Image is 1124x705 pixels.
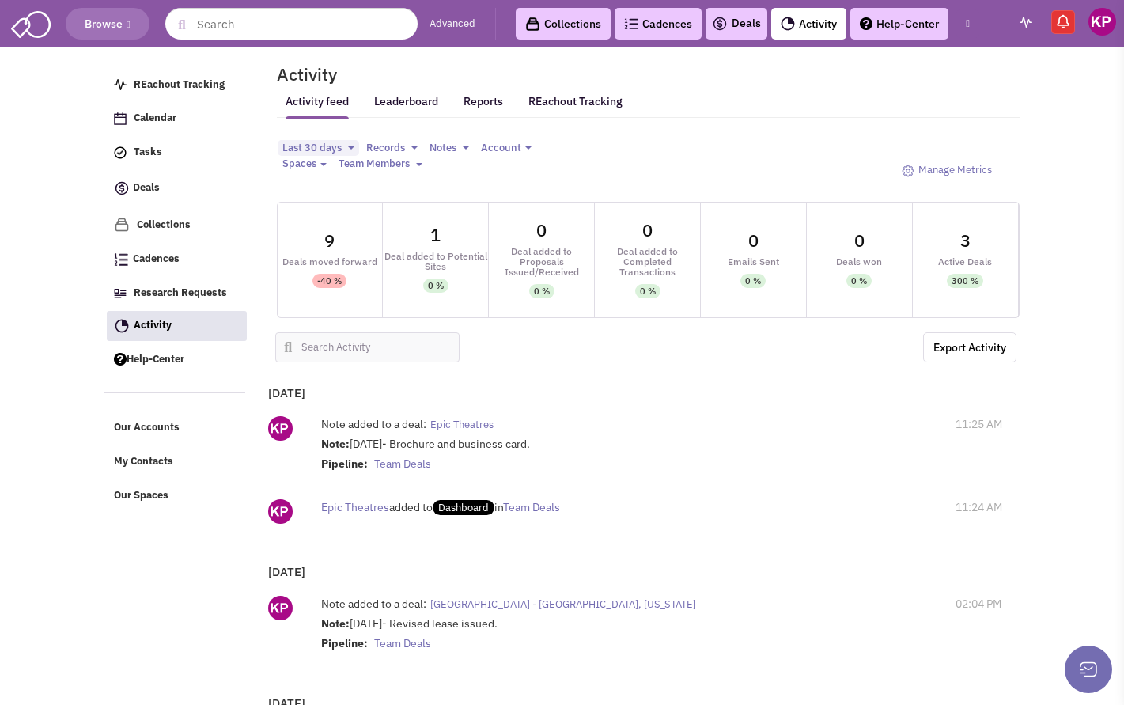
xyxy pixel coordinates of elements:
strong: Note: [321,437,350,451]
div: added to in [321,499,835,515]
span: Epic Theatres [321,500,389,514]
div: [DATE]- Brochure and business card. [321,436,882,476]
span: [GEOGRAPHIC_DATA] - [GEOGRAPHIC_DATA], [US_STATE] [430,597,696,611]
span: Epic Theatres [430,418,494,431]
img: Cadences_logo.png [624,18,638,29]
a: Tasks [106,138,246,168]
a: Cadences [106,244,246,275]
span: 11:25 AM [956,416,1002,432]
div: 0 [854,232,865,249]
div: Deal added to Proposals Issued/Received [489,246,594,277]
strong: Pipeline: [321,636,368,650]
img: ny_GipEnDU-kinWYCc5EwQ.png [268,596,293,620]
img: Research.png [114,289,127,298]
span: Team Deals [503,500,560,514]
a: Activity [107,311,247,341]
img: icon-collection-lavender.png [114,217,130,233]
span: Research Requests [134,286,227,299]
a: Activity [771,8,846,40]
input: Search Activity [275,332,460,362]
span: Activity [134,318,172,332]
span: Team Deals [374,457,431,471]
a: Research Requests [106,279,246,309]
button: Spaces [278,156,331,172]
div: -40 % [317,274,342,288]
b: [DATE] [268,385,305,400]
img: icon-deals.svg [114,179,130,198]
button: Account [476,140,536,157]
span: Collections [137,218,191,231]
div: Emails Sent [701,256,806,267]
div: 0 % [745,274,761,288]
button: Records [361,140,422,157]
button: Team Members [334,156,427,172]
span: Notes [430,141,456,154]
a: REachout Tracking [528,85,623,118]
strong: Note: [321,616,350,631]
span: Team Members [339,157,410,170]
div: 9 [324,232,335,249]
div: 300 % [952,274,978,288]
div: 0 % [851,274,867,288]
button: Notes [425,140,474,157]
a: Calendar [106,104,246,134]
a: Cadences [615,8,702,40]
a: Our Spaces [106,481,246,511]
a: Deals [106,172,246,206]
a: Help-Center [106,345,246,375]
b: [DATE] [268,564,305,579]
div: 0 % [534,284,550,298]
a: Advanced [430,17,475,32]
div: Deals won [807,256,912,267]
div: 0 % [640,284,656,298]
input: Search [165,8,418,40]
img: help.png [114,353,127,366]
span: Our Spaces [114,488,168,502]
h2: Activity [257,67,337,81]
img: Keypoint Partners [1088,8,1116,36]
a: Export the below as a .XLSX spreadsheet [923,332,1016,362]
a: Leaderboard [374,94,438,119]
span: Team Deals [374,636,431,650]
span: Records [366,141,405,154]
a: Reports [464,94,503,119]
img: SmartAdmin [11,8,51,38]
div: 0 [748,232,759,249]
span: Cadences [133,252,180,266]
div: Deal added to Completed Transactions [595,246,700,277]
label: Note added to a deal: [321,416,426,432]
a: Our Accounts [106,413,246,443]
span: Our Accounts [114,421,180,434]
div: Active Deals [913,256,1018,267]
a: Deals [712,14,761,33]
span: Dashboard [433,500,494,515]
span: Tasks [134,146,162,159]
button: Last 30 days [278,140,359,157]
span: Last 30 days [282,141,342,154]
a: Collections [106,210,246,241]
a: REachout Tracking [106,70,246,100]
div: Deal added to Potential Sites [383,251,488,271]
img: icon-collection-lavender-black.svg [525,17,540,32]
a: Manage Metrics [894,156,1000,185]
img: icon-deals.svg [712,14,728,33]
strong: Pipeline: [321,457,368,471]
div: [DATE]- Revised lease issued. [321,616,882,655]
a: Activity feed [286,94,349,119]
span: My Contacts [114,455,173,468]
img: icon-tasks.png [114,146,127,159]
div: 0 % [428,279,444,293]
div: 0 [642,222,653,239]
img: Calendar.png [114,112,127,125]
span: Calendar [134,112,176,125]
label: Note added to a deal: [321,596,426,612]
span: Browse [82,17,133,31]
span: 02:04 PM [956,596,1001,612]
span: Spaces [282,157,316,170]
div: 0 [536,222,547,239]
a: Help-Center [850,8,948,40]
img: help.png [860,17,872,30]
img: octicon_gear-24.png [902,165,914,177]
img: Activity.png [115,319,129,333]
